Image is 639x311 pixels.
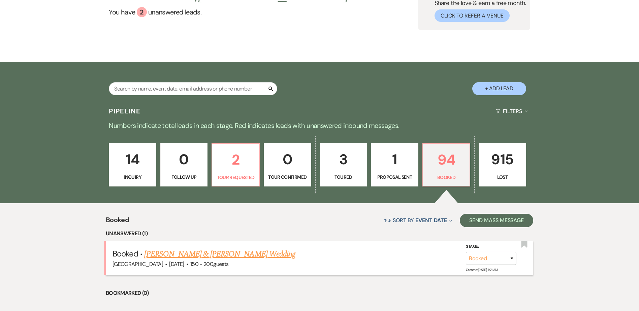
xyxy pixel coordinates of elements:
[137,7,147,17] div: 2
[106,229,533,238] li: Unanswered (1)
[216,148,255,171] p: 2
[216,174,255,181] p: Tour Requested
[106,215,129,229] span: Booked
[268,148,307,171] p: 0
[324,148,363,171] p: 3
[472,82,526,95] button: + Add Lead
[375,173,414,181] p: Proposal Sent
[113,261,163,268] span: [GEOGRAPHIC_DATA]
[320,143,367,187] a: 3Toured
[113,173,152,181] p: Inquiry
[109,143,156,187] a: 14Inquiry
[160,143,208,187] a: 0Follow Up
[483,148,522,171] p: 915
[109,7,354,17] a: You have 2 unanswered leads.
[324,173,363,181] p: Toured
[483,173,522,181] p: Lost
[190,261,228,268] span: 150 - 200 guests
[427,148,466,171] p: 94
[165,173,203,181] p: Follow Up
[422,143,471,187] a: 94Booked
[371,143,418,187] a: 1Proposal Sent
[144,248,295,260] a: [PERSON_NAME] & [PERSON_NAME] Wedding
[479,143,526,187] a: 915Lost
[169,261,184,268] span: [DATE]
[466,243,516,250] label: Stage:
[212,143,260,187] a: 2Tour Requested
[165,148,203,171] p: 0
[427,174,466,181] p: Booked
[264,143,311,187] a: 0Tour Confirmed
[383,217,391,224] span: ↑↓
[268,173,307,181] p: Tour Confirmed
[466,268,498,272] span: Created: [DATE] 11:21 AM
[375,148,414,171] p: 1
[381,211,455,229] button: Sort By Event Date
[113,248,138,259] span: Booked
[435,9,510,22] button: Click to Refer a Venue
[113,148,152,171] p: 14
[493,102,530,120] button: Filters
[109,82,277,95] input: Search by name, event date, email address or phone number
[460,214,533,227] button: Send Mass Message
[106,289,533,298] li: Bookmarked (0)
[109,106,140,116] h3: Pipeline
[77,120,562,131] p: Numbers indicate total leads in each stage. Red indicates leads with unanswered inbound messages.
[415,217,447,224] span: Event Date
